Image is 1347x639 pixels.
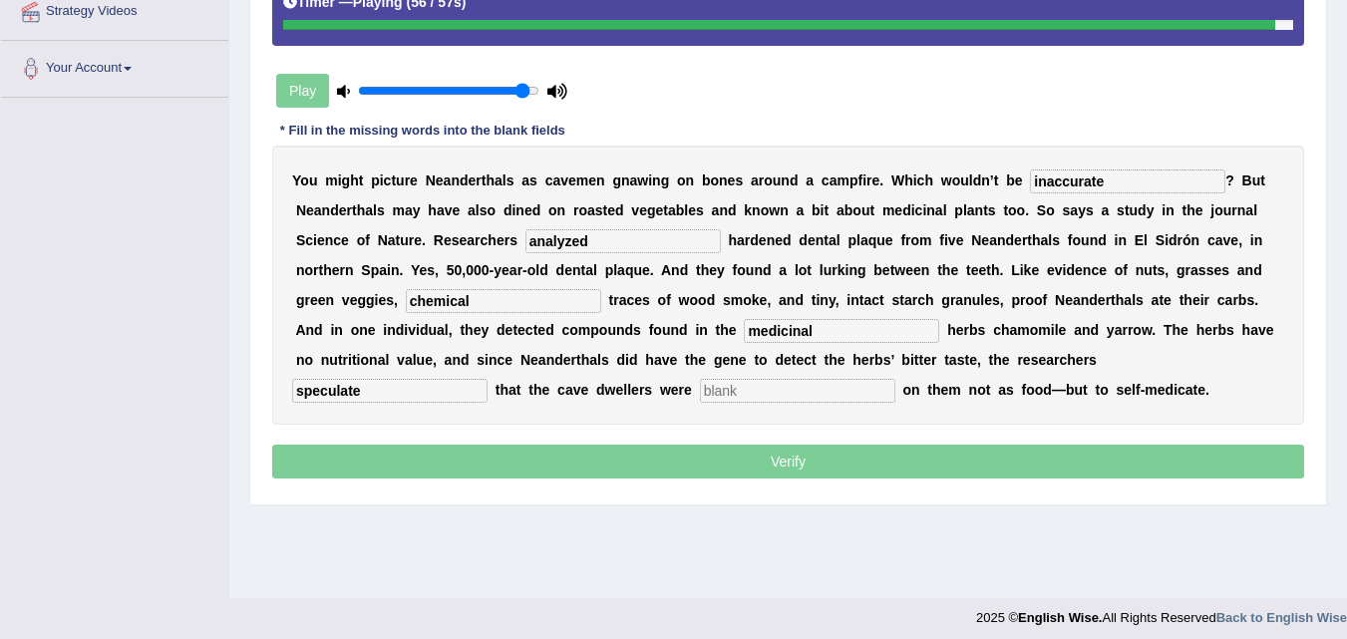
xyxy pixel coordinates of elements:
[371,172,380,188] b: p
[373,202,377,218] b: l
[790,172,799,188] b: d
[871,172,879,188] b: e
[568,172,576,188] b: e
[1052,232,1060,248] b: s
[1006,232,1015,248] b: d
[1030,169,1225,193] input: blank
[1245,202,1253,218] b: a
[515,202,524,218] b: n
[292,379,488,403] input: blank
[392,202,404,218] b: m
[1048,232,1052,248] b: l
[445,202,453,218] b: v
[481,232,489,248] b: c
[405,202,413,218] b: a
[377,202,385,218] b: s
[511,202,515,218] b: i
[587,202,595,218] b: a
[467,232,475,248] b: a
[621,172,630,188] b: n
[860,232,868,248] b: a
[922,202,926,218] b: i
[866,172,871,188] b: r
[696,202,704,218] b: s
[688,202,696,218] b: e
[1238,232,1242,248] b: ,
[684,202,688,218] b: l
[1223,202,1232,218] b: u
[668,202,676,218] b: a
[338,172,342,188] b: i
[347,202,352,218] b: r
[521,172,529,188] b: a
[1253,202,1257,218] b: l
[503,172,506,188] b: l
[983,202,988,218] b: t
[1130,202,1139,218] b: u
[752,202,761,218] b: n
[1090,232,1099,248] b: n
[812,202,821,218] b: b
[469,172,477,188] b: e
[434,232,444,248] b: R
[712,202,720,218] b: a
[1216,610,1347,625] a: Back to English Wise
[769,202,780,218] b: w
[1191,232,1200,248] b: n
[410,172,418,188] b: e
[900,232,905,248] b: f
[885,232,893,248] b: e
[750,232,759,248] b: d
[1102,202,1110,218] b: a
[1070,202,1078,218] b: a
[656,202,664,218] b: e
[1207,232,1215,248] b: c
[1003,202,1008,218] b: t
[529,172,537,188] b: s
[452,232,460,248] b: s
[482,172,487,188] b: t
[422,232,426,248] b: .
[862,172,866,188] b: i
[1250,232,1254,248] b: i
[1037,202,1046,218] b: S
[388,232,396,248] b: a
[988,202,996,218] b: s
[409,232,414,248] b: r
[960,172,969,188] b: u
[911,202,915,218] b: i
[652,172,661,188] b: n
[330,202,339,218] b: d
[806,172,814,188] b: a
[1230,232,1238,248] b: e
[1081,232,1090,248] b: u
[973,172,982,188] b: d
[822,172,830,188] b: c
[963,202,967,218] b: l
[607,202,615,218] b: e
[829,232,837,248] b: a
[702,172,711,188] b: b
[1063,202,1071,218] b: s
[1181,202,1186,218] b: t
[525,229,721,253] input: blank
[1138,202,1147,218] b: d
[468,202,476,218] b: a
[1166,202,1175,218] b: n
[971,232,981,248] b: N
[384,172,392,188] b: c
[1165,232,1169,248] b: i
[915,202,923,218] b: c
[944,232,948,248] b: i
[437,202,445,218] b: a
[486,172,495,188] b: h
[1086,202,1094,218] b: s
[322,202,331,218] b: n
[1156,232,1165,248] b: S
[648,172,652,188] b: i
[639,202,647,218] b: e
[1015,172,1023,188] b: e
[545,172,553,188] b: c
[1242,172,1252,188] b: B
[856,232,860,248] b: l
